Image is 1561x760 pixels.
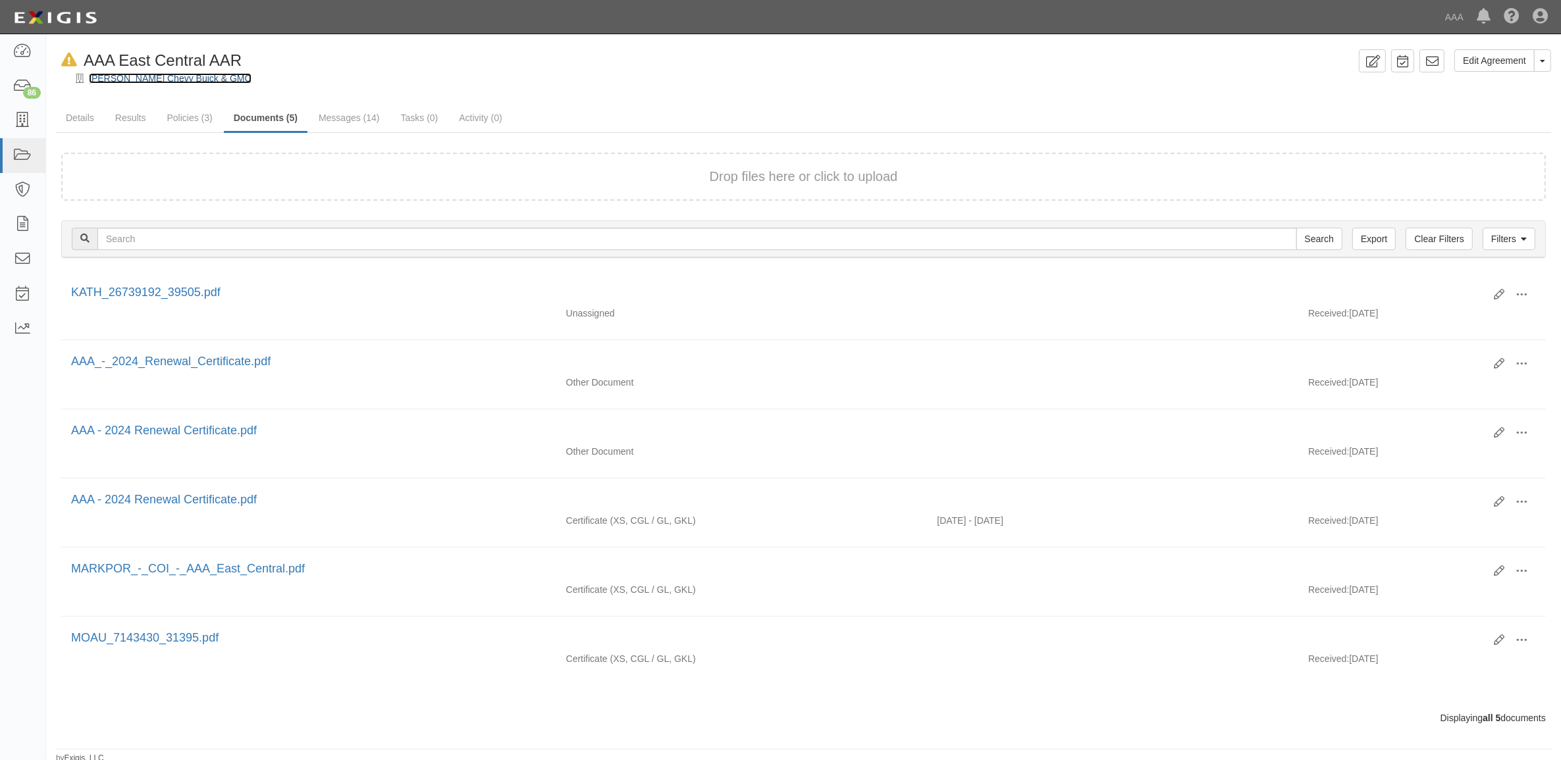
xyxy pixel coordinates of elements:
[10,6,101,30] img: logo-5460c22ac91f19d4615b14bd174203de0afe785f0fc80cf4dbbc73dc1793850b.png
[56,105,104,131] a: Details
[71,286,221,299] a: KATH_26739192_39505.pdf
[71,422,1484,440] div: AAA - 2024 Renewal Certificate.pdf
[1352,228,1396,250] a: Export
[1308,307,1349,320] p: Received:
[61,53,77,67] i: In Default since 10/15/2025
[710,167,898,186] button: Drop files here or click to upload
[71,353,1484,370] div: AAA_-_2024_Renewal_Certificate.pdf
[84,51,242,69] span: AAA East Central AAR
[927,583,1298,584] div: Effective - Expiration
[1439,4,1470,30] a: AAA
[157,105,222,131] a: Policies (3)
[71,561,1484,578] div: MARKPOR_-_COI_-_AAA_East_Central.pdf
[309,105,390,131] a: Messages (14)
[71,631,219,644] a: MOAU_7143430_31395.pdf
[556,652,928,665] div: Excess/Umbrella Liability Commercial General Liability / Garage Liability Garage Keepers Liability
[71,493,257,506] a: AAA - 2024 Renewal Certificate.pdf
[224,105,307,133] a: Documents (5)
[1298,376,1546,395] div: [DATE]
[23,87,41,99] div: 86
[1298,514,1546,534] div: [DATE]
[1406,228,1472,250] a: Clear Filters
[1504,9,1520,25] i: Help Center - Complianz
[927,514,1298,527] div: Effective 10/01/2024 - Expiration 10/01/2025
[105,105,156,131] a: Results
[71,424,257,437] a: AAA - 2024 Renewal Certificate.pdf
[71,562,305,575] a: MARKPOR_-_COI_-_AAA_East_Central.pdf
[1298,445,1546,465] div: [DATE]
[89,73,251,84] a: [PERSON_NAME] Chevy Buick & GMC
[927,376,1298,376] div: Effective - Expiration
[556,514,928,527] div: Excess/Umbrella Liability Commercial General Liability / Garage Liability Garage Keepers Liability
[449,105,512,131] a: Activity (0)
[71,630,1484,647] div: MOAU_7143430_31395.pdf
[71,284,1484,301] div: KATH_26739192_39505.pdf
[71,492,1484,509] div: AAA - 2024 Renewal Certificate.pdf
[1308,583,1349,596] p: Received:
[1308,445,1349,458] p: Received:
[556,307,928,320] div: Unassigned
[391,105,448,131] a: Tasks (0)
[56,49,242,72] div: AAA East Central AAR
[1298,652,1546,672] div: [DATE]
[927,652,1298,653] div: Effective - Expiration
[51,711,1556,724] div: Displaying documents
[1308,514,1349,527] p: Received:
[556,376,928,389] div: Other Document
[1308,652,1349,665] p: Received:
[1483,713,1500,723] b: all 5
[1298,307,1546,326] div: [DATE]
[71,355,271,368] a: AAA_-_2024_Renewal_Certificate.pdf
[556,445,928,458] div: Other Document
[927,445,1298,445] div: Effective - Expiration
[1296,228,1342,250] input: Search
[556,583,928,596] div: Excess/Umbrella Liability Commercial General Liability / Garage Liability Garage Keepers Liability
[1308,376,1349,389] p: Received:
[1298,583,1546,603] div: [DATE]
[97,228,1297,250] input: Search
[1454,49,1535,72] a: Edit Agreement
[1483,228,1535,250] a: Filters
